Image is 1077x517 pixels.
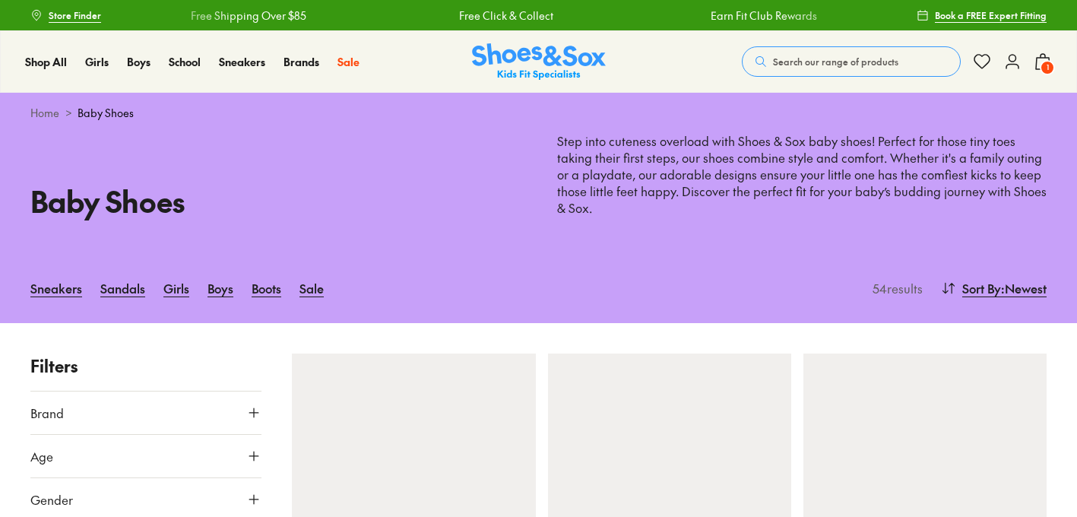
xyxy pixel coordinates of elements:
span: Gender [30,490,73,509]
button: Search our range of products [742,46,961,77]
span: School [169,54,201,69]
span: Brand [30,404,64,422]
span: : Newest [1001,279,1047,297]
a: Sale [337,54,360,70]
button: Age [30,435,261,477]
a: Girls [163,271,189,305]
button: Sort By:Newest [941,271,1047,305]
a: Sandals [100,271,145,305]
span: Age [30,447,53,465]
a: Store Finder [30,2,101,29]
a: Sneakers [219,54,265,70]
a: Earn Fit Club Rewards [710,8,816,24]
span: Book a FREE Expert Fitting [935,8,1047,22]
a: Boots [252,271,281,305]
a: Sneakers [30,271,82,305]
span: Baby Shoes [78,105,134,121]
p: Filters [30,354,261,379]
span: Girls [85,54,109,69]
a: Shop All [25,54,67,70]
a: Free Click & Collect [458,8,553,24]
a: Free Shipping Over $85 [190,8,306,24]
a: Book a FREE Expert Fitting [917,2,1047,29]
a: Girls [85,54,109,70]
button: Brand [30,392,261,434]
p: 54 results [866,279,923,297]
a: Brands [284,54,319,70]
button: 1 [1034,45,1052,78]
a: Home [30,105,59,121]
span: Sale [337,54,360,69]
span: Sort By [962,279,1001,297]
span: Store Finder [49,8,101,22]
h1: Baby Shoes [30,179,521,223]
a: School [169,54,201,70]
span: 1 [1040,60,1055,75]
a: Boys [207,271,233,305]
p: Step into cuteness overload with Shoes & Sox baby shoes! Perfect for those tiny toes taking their... [557,133,1047,217]
a: Sale [299,271,324,305]
span: Shop All [25,54,67,69]
span: Sneakers [219,54,265,69]
span: Search our range of products [773,55,898,68]
span: Brands [284,54,319,69]
a: Boys [127,54,150,70]
img: SNS_Logo_Responsive.svg [472,43,606,81]
span: Boys [127,54,150,69]
a: Shoes & Sox [472,43,606,81]
div: > [30,105,1047,121]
